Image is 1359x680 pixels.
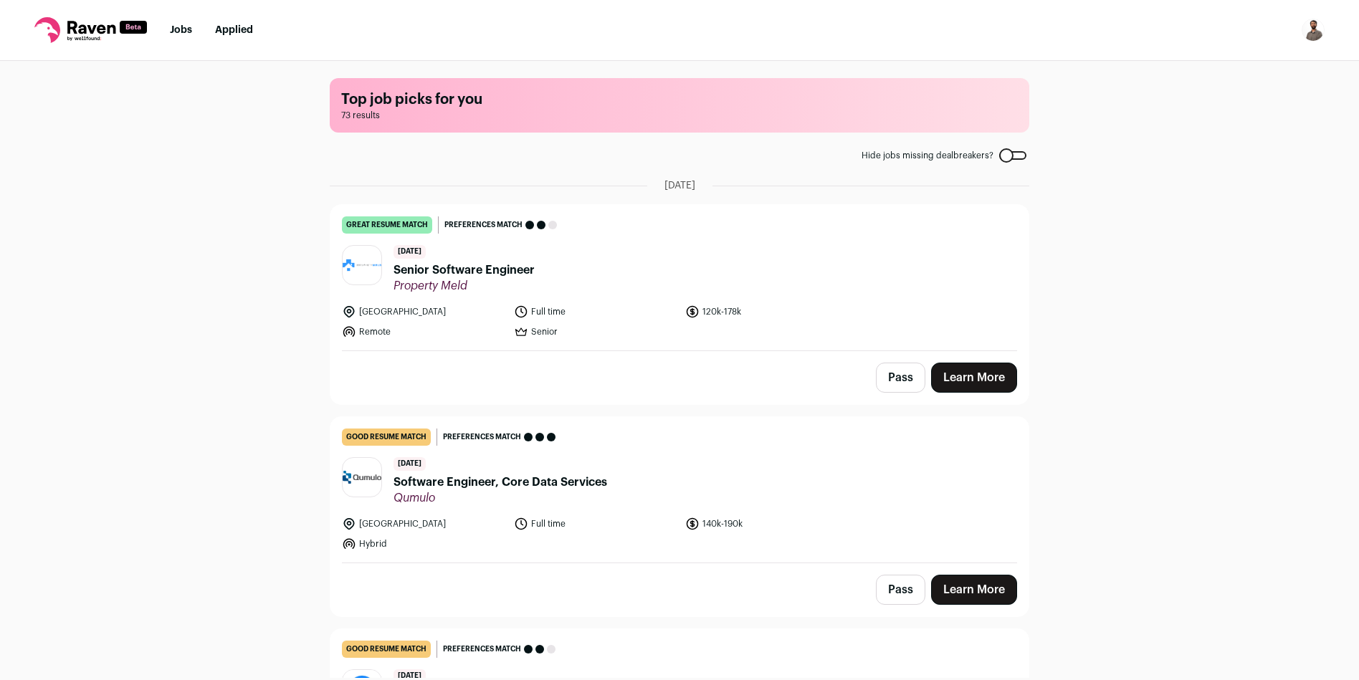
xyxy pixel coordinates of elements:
[664,178,695,193] span: [DATE]
[394,262,535,279] span: Senior Software Engineer
[394,279,535,293] span: Property Meld
[215,25,253,35] a: Applied
[514,325,677,339] li: Senior
[341,90,1018,110] h1: Top job picks for you
[1302,19,1325,42] button: Open dropdown
[685,517,849,531] li: 140k-190k
[343,246,381,284] img: 498d3bf87f2ffa5829415a583ca35b849244b29c19412fcc76cd18a60d2d79e5.png
[444,218,523,232] span: Preferences match
[443,430,521,444] span: Preferences match
[876,575,925,605] button: Pass
[862,150,993,161] span: Hide jobs missing dealbreakers?
[876,363,925,393] button: Pass
[931,575,1017,605] a: Learn More
[330,205,1029,350] a: great resume match Preferences match [DATE] Senior Software Engineer Property Meld [GEOGRAPHIC_DA...
[330,417,1029,562] a: good resume match Preferences match [DATE] Software Engineer, Core Data Services Qumulo [GEOGRAPH...
[343,471,381,484] img: f232b3113c1f266bed6c169d1502e3603cfcb17e42315239c42092cdb8e95e15.png
[1302,19,1325,42] img: 10099330-medium_jpg
[394,474,607,491] span: Software Engineer, Core Data Services
[342,537,505,551] li: Hybrid
[342,325,505,339] li: Remote
[342,428,431,446] div: good resume match
[394,245,426,259] span: [DATE]
[685,305,849,319] li: 120k-178k
[170,25,192,35] a: Jobs
[931,363,1017,393] a: Learn More
[443,642,521,656] span: Preferences match
[342,216,432,234] div: great resume match
[394,457,426,471] span: [DATE]
[514,517,677,531] li: Full time
[342,517,505,531] li: [GEOGRAPHIC_DATA]
[394,491,607,505] span: Qumulo
[514,305,677,319] li: Full time
[342,641,431,658] div: good resume match
[341,110,1018,121] span: 73 results
[342,305,505,319] li: [GEOGRAPHIC_DATA]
